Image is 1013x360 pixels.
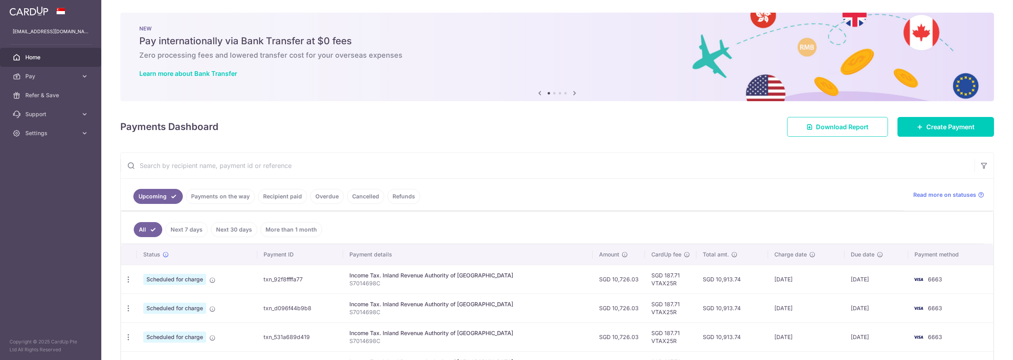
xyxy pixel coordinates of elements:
[816,122,869,132] span: Download Report
[349,337,586,345] p: S7014698C
[911,275,926,284] img: Bank Card
[349,300,586,308] div: Income Tax. Inland Revenue Authority of [GEOGRAPHIC_DATA]
[774,251,807,258] span: Charge date
[258,189,307,204] a: Recipient paid
[139,51,975,60] h6: Zero processing fees and lowered transfer cost for your overseas expenses
[257,294,343,322] td: txn_d096f44b9b8
[120,120,218,134] h4: Payments Dashboard
[844,294,908,322] td: [DATE]
[768,322,844,351] td: [DATE]
[593,322,645,351] td: SGD 10,726.03
[121,153,975,178] input: Search by recipient name, payment id or reference
[143,274,206,285] span: Scheduled for charge
[913,191,976,199] span: Read more on statuses
[768,265,844,294] td: [DATE]
[25,53,78,61] span: Home
[768,294,844,322] td: [DATE]
[349,279,586,287] p: S7014698C
[844,322,908,351] td: [DATE]
[349,329,586,337] div: Income Tax. Inland Revenue Authority of [GEOGRAPHIC_DATA]
[349,271,586,279] div: Income Tax. Inland Revenue Authority of [GEOGRAPHIC_DATA]
[343,244,593,265] th: Payment details
[347,189,384,204] a: Cancelled
[133,189,183,204] a: Upcoming
[911,332,926,342] img: Bank Card
[703,251,729,258] span: Total amt.
[645,265,696,294] td: SGD 187.71 VTAX25R
[928,305,942,311] span: 6663
[651,251,681,258] span: CardUp fee
[349,308,586,316] p: S7014698C
[134,222,162,237] a: All
[696,294,768,322] td: SGD 10,913.74
[186,189,255,204] a: Payments on the way
[257,244,343,265] th: Payment ID
[897,117,994,137] a: Create Payment
[25,91,78,99] span: Refer & Save
[143,303,206,314] span: Scheduled for charge
[143,251,160,258] span: Status
[928,334,942,340] span: 6663
[911,303,926,313] img: Bank Card
[9,6,48,16] img: CardUp
[645,322,696,351] td: SGD 187.71 VTAX25R
[787,117,888,137] a: Download Report
[928,276,942,283] span: 6663
[908,244,993,265] th: Payment method
[13,28,89,36] p: [EMAIL_ADDRESS][DOMAIN_NAME]
[926,122,975,132] span: Create Payment
[257,265,343,294] td: txn_92f8ffffa77
[25,72,78,80] span: Pay
[696,265,768,294] td: SGD 10,913.74
[143,332,206,343] span: Scheduled for charge
[645,294,696,322] td: SGD 187.71 VTAX25R
[139,70,237,77] a: Learn more about Bank Transfer
[599,251,619,258] span: Amount
[913,191,984,199] a: Read more on statuses
[310,189,344,204] a: Overdue
[593,265,645,294] td: SGD 10,726.03
[851,251,875,258] span: Due date
[139,35,975,47] h5: Pay internationally via Bank Transfer at $0 fees
[593,294,645,322] td: SGD 10,726.03
[25,129,78,137] span: Settings
[211,222,257,237] a: Next 30 days
[257,322,343,351] td: txn_531a689d419
[844,265,908,294] td: [DATE]
[387,189,420,204] a: Refunds
[260,222,322,237] a: More than 1 month
[139,25,975,32] p: NEW
[120,13,994,101] img: Bank transfer banner
[25,110,78,118] span: Support
[165,222,208,237] a: Next 7 days
[696,322,768,351] td: SGD 10,913.74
